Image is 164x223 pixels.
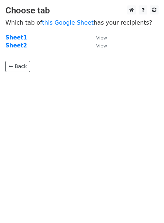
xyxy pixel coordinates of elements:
[5,42,27,49] a: Sheet2
[89,42,107,49] a: View
[5,19,159,26] p: Which tab of has your recipients?
[42,19,94,26] a: this Google Sheet
[89,34,107,41] a: View
[5,34,27,41] a: Sheet1
[96,43,107,49] small: View
[5,5,159,16] h3: Choose tab
[5,61,30,72] a: ← Back
[96,35,107,41] small: View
